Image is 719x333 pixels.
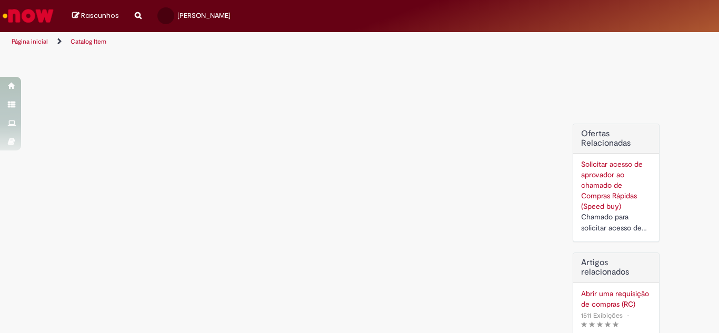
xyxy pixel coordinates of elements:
[581,211,651,234] div: Chamado para solicitar acesso de aprovador ao ticket de Speed buy
[8,32,472,52] ul: Trilhas de página
[625,308,631,322] span: •
[12,37,48,46] a: Página inicial
[1,5,55,26] img: ServiceNow
[573,124,660,242] div: Ofertas Relacionadas
[581,288,651,309] a: Abrir uma requisição de compras (RC)
[581,159,643,211] a: Solicitar acesso de aprovador ao chamado de Compras Rápidas (Speed buy)
[81,11,119,21] span: Rascunhos
[72,11,119,21] a: Rascunhos
[71,37,106,46] a: Catalog Item
[581,129,651,148] h2: Ofertas Relacionadas
[177,11,231,20] span: [PERSON_NAME]
[581,311,623,320] span: 1511 Exibições
[581,258,651,277] h3: Artigos relacionados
